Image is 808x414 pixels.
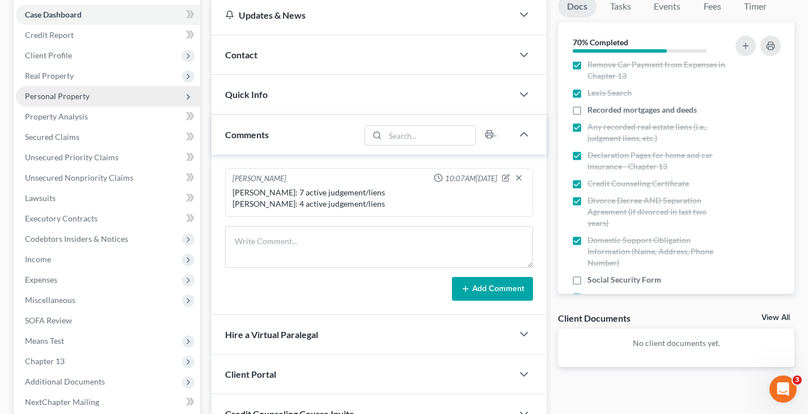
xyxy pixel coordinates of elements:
span: Real Property [25,71,74,80]
a: Unsecured Priority Claims [16,147,200,168]
span: Domestic Support Obligation Information (Name, Address, Phone Number) [587,234,725,268]
span: Remove Car Payment from Expenses in Chapter 13 [587,59,725,82]
span: Credit Counseling Certificate [587,178,689,189]
a: SOFA Review [16,310,200,331]
span: Declaration Pages for home and car insurance - Chapter 13 [587,150,725,172]
p: No client documents yet. [567,338,785,349]
span: Expense Form Completed [587,291,678,302]
div: [PERSON_NAME] [232,173,286,185]
span: Unsecured Nonpriority Claims [25,173,133,182]
span: Case Dashboard [25,10,82,19]
span: Hire a Virtual Paralegal [225,329,318,340]
div: [PERSON_NAME]: 7 active judgement/liens [PERSON_NAME]: 4 active judgement/liens [232,187,526,210]
span: Miscellaneous [25,295,75,305]
span: 10:07AM[DATE] [445,173,497,184]
span: Income [25,254,51,264]
span: Lexis Search [587,87,632,99]
input: Search... [386,126,476,145]
iframe: Intercom live chat [769,375,797,403]
span: Recorded mortgages and deeds [587,104,697,116]
span: 3 [793,375,802,385]
a: Credit Report [16,25,200,45]
a: NextChapter Mailing [16,392,200,412]
span: Codebtors Insiders & Notices [25,234,128,244]
span: Contact [225,49,257,60]
a: View All [762,314,790,322]
span: Secured Claims [25,132,79,142]
div: Updates & News [225,9,499,21]
span: Credit Report [25,30,74,40]
a: Property Analysis [16,106,200,127]
span: Expenses [25,275,57,284]
span: Comments [225,129,269,140]
div: Client Documents [558,312,631,324]
span: Client Portal [225,369,276,379]
span: Lawsuits [25,193,56,203]
span: Unsecured Priority Claims [25,152,119,162]
span: Personal Property [25,91,90,101]
span: SOFA Review [25,315,72,325]
span: Chapter 13 [25,356,65,366]
a: Executory Contracts [16,208,200,229]
a: Lawsuits [16,188,200,208]
a: Unsecured Nonpriority Claims [16,168,200,188]
span: Additional Documents [25,377,105,386]
span: Any recorded real estate liens (i.e., judgment liens, etc.) [587,121,725,144]
span: Executory Contracts [25,214,98,223]
span: Social Security Form [587,274,661,285]
span: Property Analysis [25,112,88,121]
button: Add Comment [452,277,533,301]
span: Means Test [25,336,64,345]
a: Secured Claims [16,127,200,147]
span: Client Profile [25,50,72,60]
span: NextChapter Mailing [25,397,99,407]
span: Divorce Decree AND Separation Agreement (if divorced in last two years) [587,195,725,229]
strong: 70% Completed [573,37,628,47]
a: Case Dashboard [16,5,200,25]
span: Quick Info [225,89,268,100]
